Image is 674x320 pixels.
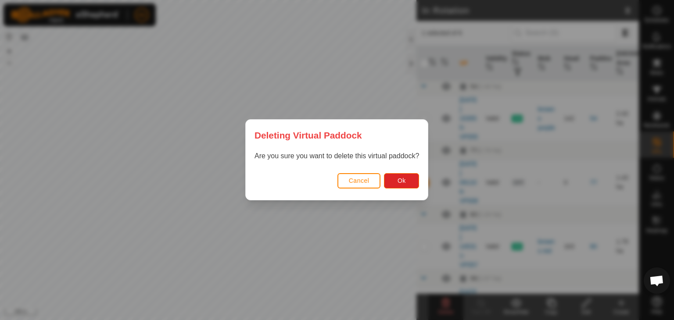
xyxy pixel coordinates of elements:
[384,173,419,188] button: Ok
[255,128,362,142] span: Deleting Virtual Paddock
[398,178,406,185] span: Ok
[255,151,419,162] p: Are you sure you want to delete this virtual paddock?
[349,178,369,185] span: Cancel
[337,173,381,188] button: Cancel
[644,267,670,294] div: Open chat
